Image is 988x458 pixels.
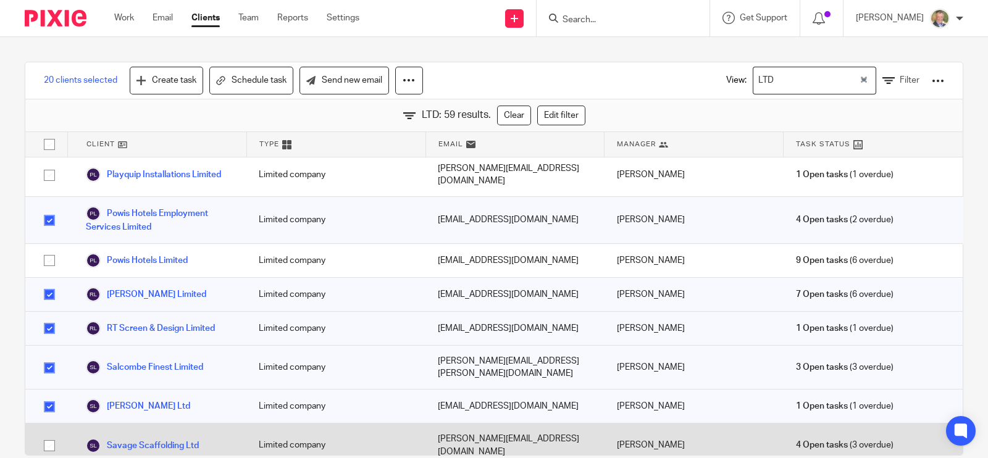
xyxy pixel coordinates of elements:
[796,288,848,301] span: 7 Open tasks
[796,361,848,373] span: 3 Open tasks
[153,12,173,24] a: Email
[796,361,894,373] span: (3 overdue)
[86,321,101,336] img: svg%3E
[438,139,463,149] span: Email
[617,139,656,149] span: Manager
[796,254,894,267] span: (6 overdue)
[778,70,858,91] input: Search for option
[259,139,279,149] span: Type
[86,321,215,336] a: RT Screen & Design Limited
[900,76,919,85] span: Filter
[561,15,672,26] input: Search
[86,399,190,414] a: [PERSON_NAME] Ltd
[605,244,784,277] div: [PERSON_NAME]
[796,322,894,335] span: (1 overdue)
[86,399,101,414] img: svg%3E
[86,287,101,302] img: svg%3E
[238,12,259,24] a: Team
[796,254,848,267] span: 9 Open tasks
[796,400,894,412] span: (1 overdue)
[86,287,206,302] a: [PERSON_NAME] Limited
[425,312,605,345] div: [EMAIL_ADDRESS][DOMAIN_NAME]
[86,360,101,375] img: svg%3E
[246,278,425,311] div: Limited company
[86,167,101,182] img: svg%3E
[796,139,850,149] span: Task Status
[86,206,234,233] a: Powis Hotels Employment Services Limited
[246,244,425,277] div: Limited company
[796,439,894,451] span: (3 overdue)
[209,67,293,94] a: Schedule task
[796,169,848,181] span: 1 Open tasks
[130,67,203,94] a: Create task
[605,346,784,389] div: [PERSON_NAME]
[425,153,605,197] div: [PERSON_NAME][EMAIL_ADDRESS][DOMAIN_NAME]
[605,197,784,243] div: [PERSON_NAME]
[796,288,894,301] span: (6 overdue)
[605,278,784,311] div: [PERSON_NAME]
[25,10,86,27] img: Pixie
[425,244,605,277] div: [EMAIL_ADDRESS][DOMAIN_NAME]
[86,253,101,268] img: svg%3E
[246,346,425,389] div: Limited company
[753,67,876,94] div: Search for option
[191,12,220,24] a: Clients
[277,12,308,24] a: Reports
[605,389,784,423] div: [PERSON_NAME]
[605,312,784,345] div: [PERSON_NAME]
[86,360,203,375] a: Salcombe Finest Limited
[246,153,425,197] div: Limited company
[756,70,777,91] span: LTD
[740,14,787,22] span: Get Support
[114,12,134,24] a: Work
[856,12,924,24] p: [PERSON_NAME]
[327,12,359,24] a: Settings
[86,438,199,453] a: Savage Scaffolding Ltd
[246,197,425,243] div: Limited company
[537,106,585,125] a: Edit filter
[246,389,425,423] div: Limited company
[86,253,188,268] a: Powis Hotels Limited
[796,322,848,335] span: 1 Open tasks
[425,197,605,243] div: [EMAIL_ADDRESS][DOMAIN_NAME]
[497,106,531,125] a: Clear
[796,400,848,412] span: 1 Open tasks
[605,153,784,197] div: [PERSON_NAME]
[425,278,605,311] div: [EMAIL_ADDRESS][DOMAIN_NAME]
[299,67,389,94] a: Send new email
[422,108,491,122] span: LTD: 59 results.
[861,76,867,86] button: Clear Selected
[796,439,848,451] span: 4 Open tasks
[86,139,115,149] span: Client
[38,133,61,156] input: Select all
[425,389,605,423] div: [EMAIL_ADDRESS][DOMAIN_NAME]
[796,169,894,181] span: (1 overdue)
[86,206,101,221] img: svg%3E
[796,214,848,226] span: 4 Open tasks
[425,346,605,389] div: [PERSON_NAME][EMAIL_ADDRESS][PERSON_NAME][DOMAIN_NAME]
[708,62,944,99] div: View:
[796,214,894,226] span: (2 overdue)
[86,167,221,182] a: Playquip Installations Limited
[930,9,950,28] img: High%20Res%20Andrew%20Price%20Accountants_Poppy%20Jakes%20photography-1109.jpg
[44,74,117,86] span: 20 clients selected
[86,438,101,453] img: svg%3E
[246,312,425,345] div: Limited company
